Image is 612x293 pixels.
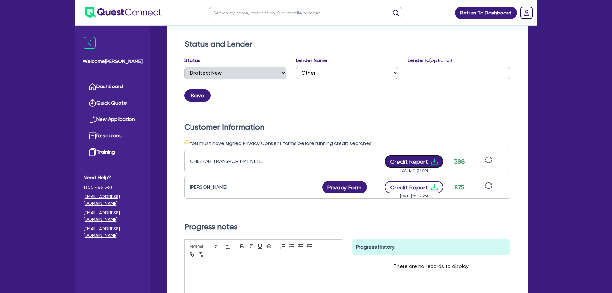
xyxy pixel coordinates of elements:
div: You must have signed Privacy Consent forms before running credit searches [184,139,510,147]
a: New Application [84,111,142,128]
span: download [430,183,438,191]
h2: Customer Information [184,123,510,132]
span: download [430,158,438,165]
div: 875 [451,182,467,192]
span: Need Help? [84,174,142,181]
span: sync [485,156,492,163]
a: Return To Dashboard [455,7,517,19]
a: Training [84,144,142,160]
img: quick-quote [89,99,96,107]
label: Lender Id [408,57,452,64]
h2: Progress notes [184,222,510,232]
input: Search by name, application ID or mobile number... [209,7,402,18]
button: Privacy Form [322,181,367,193]
a: Dropdown toggle [518,5,535,21]
div: [PERSON_NAME] [190,183,270,191]
div: CHEETAH TRANSPORT PTY. LTD. [190,158,270,165]
span: (optional) [430,57,452,63]
label: Status [184,57,200,64]
span: sync [485,182,492,189]
a: [EMAIL_ADDRESS][DOMAIN_NAME] [84,225,142,239]
h2: Status and Lender [185,40,510,49]
img: resources [89,132,96,140]
a: Resources [84,128,142,144]
div: There are no records to display [386,255,476,278]
button: sync [483,182,494,193]
span: 1300 465 363 [84,184,142,191]
div: Progress History [352,239,510,255]
span: warning [184,139,190,144]
button: Credit Reportdownload [385,181,443,193]
a: [EMAIL_ADDRESS][DOMAIN_NAME] [84,209,142,223]
label: Lender Name [296,57,327,64]
img: quest-connect-logo-blue [85,7,161,18]
a: Dashboard [84,78,142,95]
button: Credit Reportdownload [385,155,443,168]
img: new-application [89,115,96,123]
img: training [89,148,96,156]
span: Welcome [PERSON_NAME] [83,58,143,65]
button: sync [483,156,494,167]
a: [EMAIL_ADDRESS][DOMAIN_NAME] [84,193,142,207]
img: icon-menu-close [84,37,96,49]
button: Save [184,89,211,102]
a: Quick Quote [84,95,142,111]
div: 388 [451,157,467,166]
